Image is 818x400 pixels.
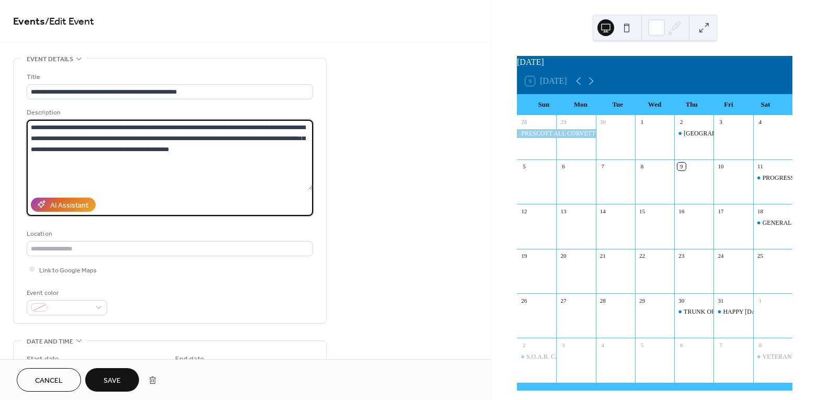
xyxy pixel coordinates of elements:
div: 30 [599,118,607,126]
div: 29 [559,118,567,126]
div: GENERAL MEETING [753,219,792,227]
div: Location [27,228,311,239]
div: 6 [559,163,567,170]
div: 23 [677,252,685,260]
div: Fri [710,94,747,115]
div: TRUNK OR TREAT [674,307,713,316]
button: AI Assistant [31,198,96,212]
div: 24 [717,252,724,260]
div: 25 [756,252,764,260]
span: Date and time [27,336,73,347]
a: Events [13,12,45,32]
div: 8 [638,163,646,170]
div: 19 [520,252,528,260]
div: 1 [638,118,646,126]
div: MOHAVE HIGH SCHOOL HOMECOMING PARADE [674,129,713,138]
button: Cancel [17,368,81,392]
div: 30 [677,296,685,304]
span: / Edit Event [45,12,94,32]
div: 22 [638,252,646,260]
div: Start date [27,354,59,365]
div: 2 [520,341,528,349]
div: Sat [747,94,784,115]
div: 14 [599,207,607,215]
div: 12 [520,207,528,215]
div: End date [175,354,204,365]
div: 11 [756,163,764,170]
div: TRUNK OR TREAT [684,307,736,316]
div: Description [27,107,311,118]
div: PROGRESSIVE DINNER [753,174,792,182]
span: Event details [27,54,73,65]
div: Thu [673,94,710,115]
div: 10 [717,163,724,170]
div: 29 [638,296,646,304]
div: AI Assistant [50,200,88,211]
div: Event color [27,288,105,299]
div: 4 [756,118,764,126]
div: S.O.A.R. CAR & BIKE SHOW 2025 [526,352,620,361]
div: 3 [717,118,724,126]
div: S.O.A.R. CAR & BIKE SHOW 2025 [517,352,556,361]
div: 28 [599,296,607,304]
div: 7 [717,341,724,349]
div: 2 [677,118,685,126]
div: 21 [599,252,607,260]
div: 27 [559,296,567,304]
span: Link to Google Maps [39,265,97,276]
div: 18 [756,207,764,215]
div: HAPPY [DATE] [723,307,765,316]
div: 28 [520,118,528,126]
div: PRESCOTT ALL CORVETTE CAR SHOW [517,129,596,138]
div: Sun [525,94,562,115]
div: 8 [756,341,764,349]
div: 7 [599,163,607,170]
div: 16 [677,207,685,215]
div: Mon [562,94,600,115]
div: 17 [717,207,724,215]
div: Tue [599,94,636,115]
div: 26 [520,296,528,304]
div: 4 [599,341,607,349]
div: 6 [677,341,685,349]
span: Cancel [35,375,63,386]
div: Wed [636,94,673,115]
span: Save [103,375,121,386]
div: 15 [638,207,646,215]
div: 5 [520,163,528,170]
div: 3 [559,341,567,349]
button: Save [85,368,139,392]
div: HAPPY HALLOWEEN [713,307,753,316]
div: 13 [559,207,567,215]
div: 9 [677,163,685,170]
div: 1 [756,296,764,304]
div: VETERAN'S PARADES - BULLHEAD CITY, LAKE HAVASU & KINGMAN [753,352,792,361]
div: 20 [559,252,567,260]
div: Title [27,72,311,83]
div: 31 [717,296,724,304]
div: 5 [638,341,646,349]
div: [DATE] [517,56,792,68]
